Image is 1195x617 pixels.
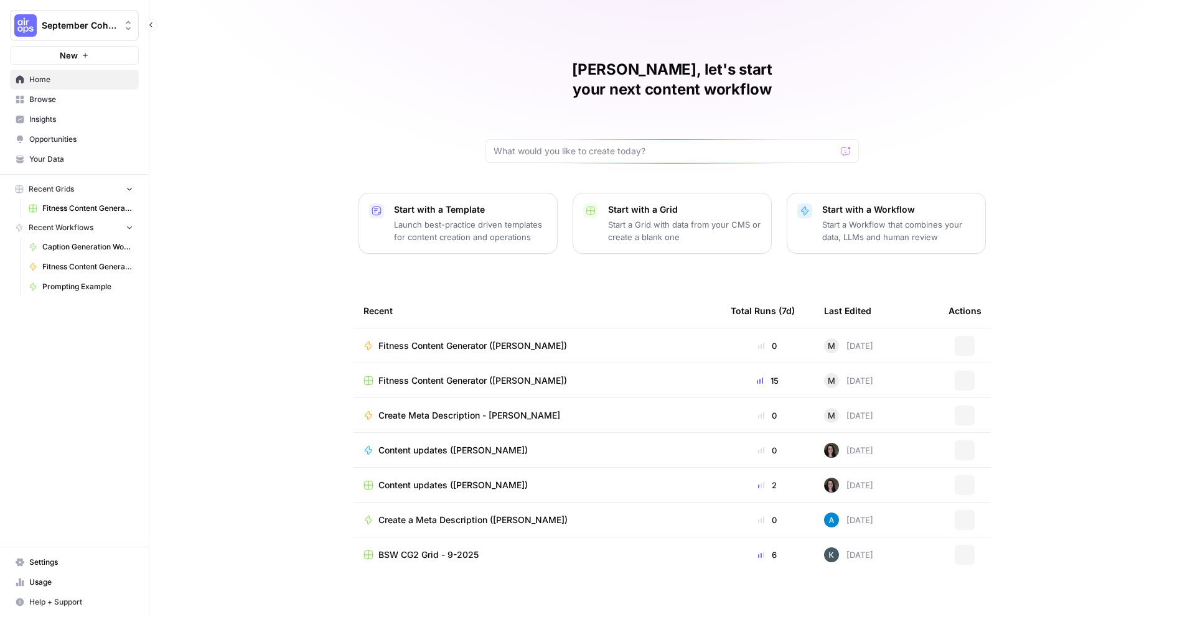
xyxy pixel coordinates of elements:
[394,218,547,243] p: Launch best-practice driven templates for content creation and operations
[42,281,133,292] span: Prompting Example
[29,557,133,568] span: Settings
[731,340,804,352] div: 0
[363,374,711,387] a: Fitness Content Generator ([PERSON_NAME])
[822,218,975,243] p: Start a Workflow that combines your data, LLMs and human review
[10,572,139,592] a: Usage
[60,49,78,62] span: New
[731,479,804,491] div: 2
[42,203,133,214] span: Fitness Content Generator ([PERSON_NAME])
[363,409,711,422] a: Create Meta Description - [PERSON_NAME]
[494,145,836,157] input: What would you like to create today?
[828,409,835,422] span: M
[378,444,528,457] span: Content updates ([PERSON_NAME])
[824,408,873,423] div: [DATE]
[29,183,74,195] span: Recent Grids
[10,109,139,129] a: Insights
[23,257,139,277] a: Fitness Content Generator ([PERSON_NAME])
[824,443,839,458] img: fvupjppv8b9nt3h87yhfikz8g0rq
[828,340,835,352] span: M
[363,294,711,328] div: Recent
[824,513,839,527] img: o3cqybgnmipr355j8nz4zpq1mc6x
[14,14,37,37] img: September Cohort Logo
[29,94,133,105] span: Browse
[731,444,804,457] div: 0
[42,261,133,272] span: Fitness Content Generator ([PERSON_NAME])
[573,193,772,254] button: Start with a GridStart a Grid with data from your CMS or create a blank one
[731,409,804,422] div: 0
[363,444,711,457] a: Content updates ([PERSON_NAME])
[42,241,133,253] span: Caption Generation Workflow Sample
[394,203,547,216] p: Start with a Template
[29,134,133,145] span: Opportunities
[10,90,139,109] a: Browse
[822,203,975,216] p: Start with a Workflow
[731,294,795,328] div: Total Runs (7d)
[29,154,133,165] span: Your Data
[949,294,982,328] div: Actions
[485,60,859,100] h1: [PERSON_NAME], let's start your next content workflow
[29,577,133,588] span: Usage
[608,218,761,243] p: Start a Grid with data from your CMS or create a blank one
[10,10,139,41] button: Workspace: September Cohort
[29,596,133,608] span: Help + Support
[363,514,711,526] a: Create a Meta Description ([PERSON_NAME])
[10,218,139,237] button: Recent Workflows
[731,374,804,387] div: 15
[358,193,558,254] button: Start with a TemplateLaunch best-practice driven templates for content creation and operations
[787,193,986,254] button: Start with a WorkflowStart a Workflow that combines your data, LLMs and human review
[378,479,528,491] span: Content updates ([PERSON_NAME])
[824,373,873,388] div: [DATE]
[828,374,835,387] span: M
[10,149,139,169] a: Your Data
[23,198,139,218] a: Fitness Content Generator ([PERSON_NAME])
[363,340,711,352] a: Fitness Content Generator ([PERSON_NAME])
[363,549,711,561] a: BSW CG2 Grid - 9-2025
[10,592,139,612] button: Help + Support
[29,74,133,85] span: Home
[824,478,839,493] img: fvupjppv8b9nt3h87yhfikz8g0rq
[378,549,479,561] span: BSW CG2 Grid - 9-2025
[608,203,761,216] p: Start with a Grid
[731,549,804,561] div: 6
[10,180,139,198] button: Recent Grids
[23,237,139,257] a: Caption Generation Workflow Sample
[42,19,117,32] span: September Cohort
[824,547,873,562] div: [DATE]
[824,478,873,493] div: [DATE]
[29,222,93,233] span: Recent Workflows
[10,129,139,149] a: Opportunities
[378,374,567,387] span: Fitness Content Generator ([PERSON_NAME])
[363,479,711,491] a: Content updates ([PERSON_NAME])
[731,514,804,526] div: 0
[29,114,133,125] span: Insights
[378,514,568,526] span: Create a Meta Description ([PERSON_NAME])
[10,46,139,65] button: New
[824,443,873,458] div: [DATE]
[824,338,873,353] div: [DATE]
[23,277,139,297] a: Prompting Example
[10,552,139,572] a: Settings
[824,547,839,562] img: wnnsdyqcbyll0xvaac1xmfh8kzbf
[378,409,560,422] span: Create Meta Description - [PERSON_NAME]
[10,70,139,90] a: Home
[824,513,873,527] div: [DATE]
[824,294,871,328] div: Last Edited
[378,340,567,352] span: Fitness Content Generator ([PERSON_NAME])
